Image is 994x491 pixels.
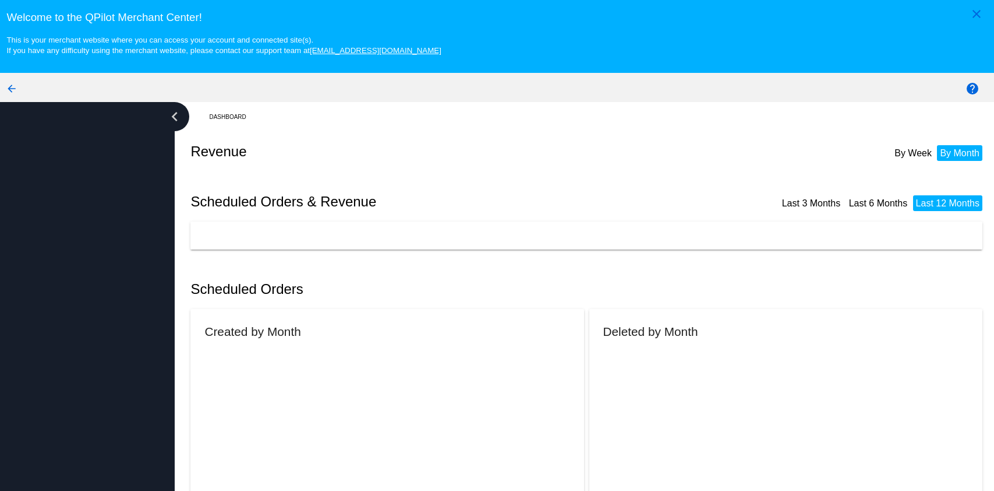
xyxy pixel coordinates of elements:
mat-icon: help [965,82,979,96]
mat-icon: arrow_back [5,82,19,96]
small: This is your merchant website where you can access your account and connected site(s). If you hav... [6,36,441,55]
h2: Revenue [190,143,589,160]
h2: Scheduled Orders & Revenue [190,194,589,210]
a: Last 3 Months [782,198,841,208]
a: Dashboard [209,108,256,126]
li: By Month [937,145,982,161]
a: [EMAIL_ADDRESS][DOMAIN_NAME] [310,46,441,55]
h2: Created by Month [204,325,300,338]
a: Last 12 Months [916,198,979,208]
i: chevron_left [165,107,184,126]
li: By Week [892,145,935,161]
h2: Scheduled Orders [190,281,589,297]
h3: Welcome to the QPilot Merchant Center! [6,11,987,24]
mat-icon: close [970,7,984,21]
h2: Deleted by Month [603,325,698,338]
a: Last 6 Months [849,198,908,208]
